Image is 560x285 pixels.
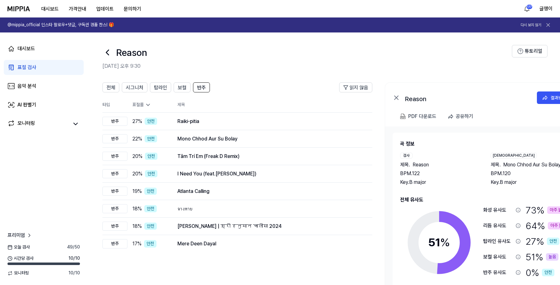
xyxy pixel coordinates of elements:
[7,22,114,28] h1: @mippia_official 인스타 팔로우+댓글, 구독권 경품 찬스! 🎁
[177,135,362,143] div: Mono Chhod Aur Su Bolay
[491,153,537,159] div: [DEMOGRAPHIC_DATA]
[526,4,533,9] div: 177
[102,239,127,248] div: 반주
[483,206,513,214] div: 화성 유사도
[144,223,157,230] div: 안전
[405,94,530,101] div: Reason
[400,114,406,119] img: PDF Download
[7,120,69,128] a: 모니터링
[17,45,35,52] div: 대시보드
[102,169,127,179] div: 반주
[399,110,438,123] button: PDF 다운로드
[7,6,30,11] img: logo
[400,153,413,159] div: 검사
[145,135,157,143] div: 안전
[132,170,142,178] span: 20 %
[428,234,450,251] div: 51
[546,253,558,261] div: 높음
[7,255,33,262] span: 시간당 검사
[119,3,146,15] button: 문의하기
[7,232,32,239] a: 프리미엄
[542,269,554,276] div: 안전
[512,45,548,57] button: 튜토리얼
[116,46,147,59] h1: Reason
[177,97,372,112] th: 제목
[523,5,531,12] img: 알림
[132,153,142,160] span: 20 %
[17,82,36,90] div: 음악 분석
[150,82,171,92] button: 탑라인
[539,5,553,12] button: 글쟁이
[144,240,156,248] div: 안전
[400,170,478,177] div: BPM. 122
[408,112,436,120] div: PDF 다운로드
[122,82,147,92] button: 시그니처
[547,238,559,245] div: 안전
[132,135,142,143] span: 22 %
[132,240,141,248] span: 17 %
[102,97,127,113] th: 타입
[102,117,127,126] div: 반주
[483,253,513,261] div: 보컬 유사도
[522,4,532,14] button: 알림177
[132,205,142,213] span: 18 %
[197,84,206,91] span: 반주
[17,64,36,71] div: 표절 검사
[483,269,513,276] div: 반주 유사도
[144,188,157,195] div: 안전
[17,101,36,109] div: AI 판별기
[413,161,429,169] span: Reason
[526,250,558,263] div: 51 %
[440,236,450,249] span: %
[102,222,127,231] div: 반주
[145,118,157,125] div: 안전
[102,152,127,161] div: 반주
[67,244,80,250] span: 49 / 50
[132,188,142,195] span: 19 %
[483,238,513,245] div: 탑라인 유사도
[126,84,143,91] span: 시그니처
[107,84,115,91] span: 전체
[177,170,362,178] div: I Need You (feat.[PERSON_NAME])
[400,161,410,169] span: 제목 .
[400,179,478,186] div: Key. B major
[102,134,127,144] div: 반주
[145,170,157,178] div: 안전
[68,255,80,262] span: 10 / 10
[177,223,362,230] div: [PERSON_NAME] | श्री हनुमान चालीसा 2024
[349,84,368,91] span: 읽지 않음
[91,0,119,17] a: 업데이트
[193,82,210,92] button: 반주
[4,97,84,112] a: AI 판별기
[102,82,119,92] button: 전체
[132,118,142,125] span: 27 %
[132,102,167,108] div: 표절률
[4,41,84,56] a: 대시보드
[91,3,119,15] button: 업데이트
[102,187,127,196] div: 반주
[526,266,554,279] div: 0 %
[36,3,64,15] button: 대시보드
[339,82,372,92] button: 읽지 않음
[64,3,91,15] button: 가격안내
[145,153,157,160] div: 안전
[102,204,127,214] div: 반주
[177,205,362,213] div: จางหาย
[7,270,29,276] span: 모니터링
[177,118,362,125] div: Raiki-pitia
[7,244,30,250] span: 오늘 검사
[445,110,478,123] button: 공유하기
[144,205,157,213] div: 안전
[154,84,167,91] span: 탑라인
[102,62,512,70] h2: [DATE] 오후 9:30
[521,22,541,28] button: 다시 보지 않기
[174,82,191,92] button: 보컬
[456,112,473,120] div: 공유하기
[68,270,80,276] span: 10 / 10
[483,222,513,229] div: 리듬 유사도
[177,188,362,195] div: Atlanta Calling
[17,120,35,128] div: 모니터링
[4,60,84,75] a: 표절 검사
[132,223,142,230] span: 18 %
